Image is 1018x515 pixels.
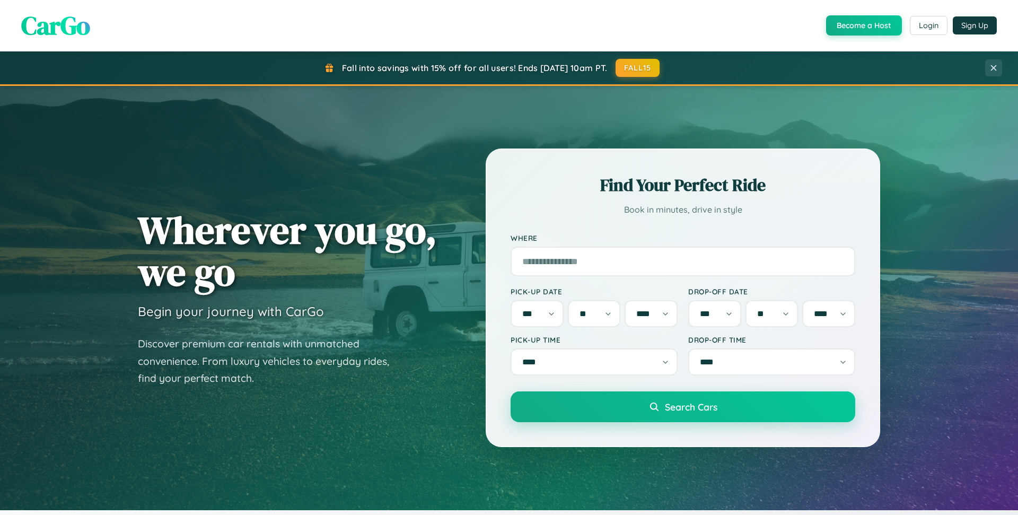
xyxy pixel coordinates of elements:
[511,233,855,242] label: Where
[342,63,608,73] span: Fall into savings with 15% off for all users! Ends [DATE] 10am PT.
[688,287,855,296] label: Drop-off Date
[953,16,997,34] button: Sign Up
[511,391,855,422] button: Search Cars
[511,335,678,344] label: Pick-up Time
[910,16,947,35] button: Login
[665,401,717,413] span: Search Cars
[511,173,855,197] h2: Find Your Perfect Ride
[21,8,90,43] span: CarGo
[616,59,660,77] button: FALL15
[511,287,678,296] label: Pick-up Date
[511,202,855,217] p: Book in minutes, drive in style
[688,335,855,344] label: Drop-off Time
[138,335,403,387] p: Discover premium car rentals with unmatched convenience. From luxury vehicles to everyday rides, ...
[826,15,902,36] button: Become a Host
[138,303,324,319] h3: Begin your journey with CarGo
[138,209,437,293] h1: Wherever you go, we go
